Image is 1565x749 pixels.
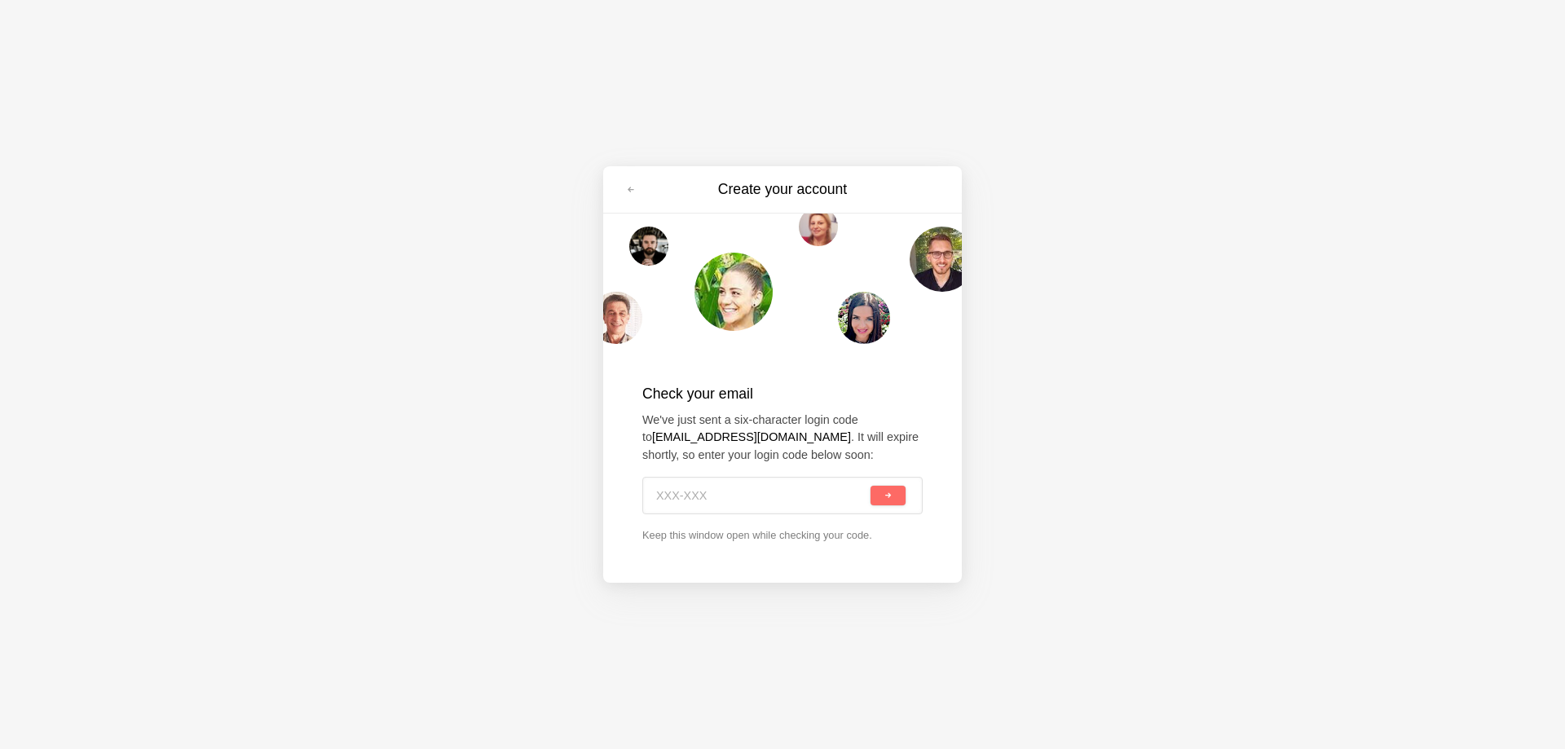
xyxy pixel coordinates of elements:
[656,478,867,513] input: XXX-XXX
[642,383,923,404] h2: Check your email
[646,179,919,200] h3: Create your account
[652,430,851,443] strong: [EMAIL_ADDRESS][DOMAIN_NAME]
[642,412,923,465] p: We've just sent a six-character login code to . It will expire shortly, so enter your login code ...
[642,527,923,543] p: Keep this window open while checking your code.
